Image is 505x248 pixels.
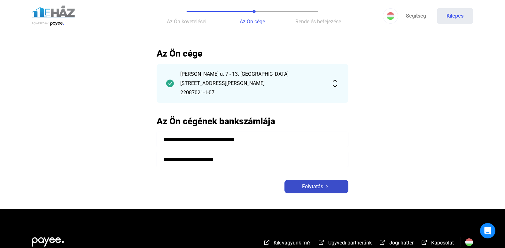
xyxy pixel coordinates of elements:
span: Az Ön követelései [167,19,206,25]
div: [PERSON_NAME] u. 7 - 13. [GEOGRAPHIC_DATA] [180,70,325,78]
div: Open Intercom Messenger [480,223,495,238]
button: Folytatásarrow-right-white [284,180,348,193]
img: white-payee-white-dot.svg [32,234,64,247]
h2: Az Ön cégének bankszámlája [157,116,348,127]
button: Kilépés [437,8,473,24]
span: Folytatás [302,183,323,190]
div: [STREET_ADDRESS][PERSON_NAME] [180,80,325,87]
span: Ügyvédi partnerünk [328,240,372,246]
span: Az Ön cége [240,19,265,25]
img: ehaz-logo [32,5,86,27]
img: checkmark-darker-green-circle [166,80,174,87]
button: HU [383,8,398,24]
img: expand [331,80,339,87]
a: external-link-whiteÜgyvédi partnerünk [318,241,372,247]
span: Kapcsolat [431,240,454,246]
img: external-link-white [318,239,325,245]
img: HU [387,12,394,20]
span: Rendelés befejezése [296,19,341,25]
a: Segítség [398,8,434,24]
img: external-link-white [263,239,271,245]
img: external-link-white [379,239,386,245]
div: 22087021-1-07 [180,89,325,97]
a: external-link-whiteKik vagyunk mi? [263,241,311,247]
a: external-link-whiteKapcsolat [421,241,454,247]
a: external-link-whiteJogi háttér [379,241,414,247]
img: external-link-white [421,239,428,245]
img: arrow-right-white [323,185,331,188]
h2: Az Ön cége [157,48,348,59]
span: Kik vagyunk mi? [274,240,311,246]
img: HU.svg [465,238,473,246]
span: Jogi háttér [389,240,414,246]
